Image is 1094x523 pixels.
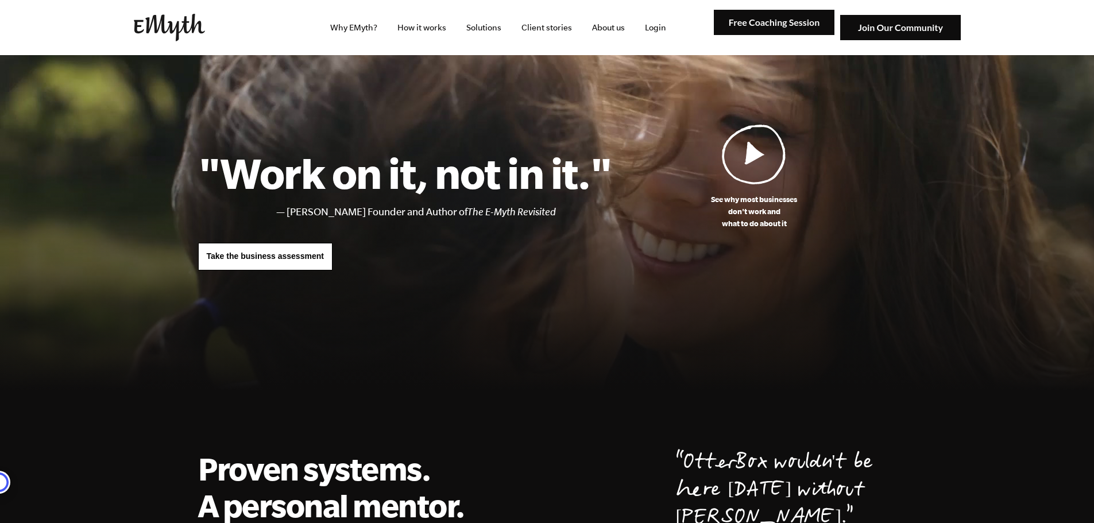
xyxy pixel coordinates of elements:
a: See why most businessesdon't work andwhat to do about it [612,124,896,230]
img: Join Our Community [840,15,961,41]
h1: "Work on it, not in it." [198,148,612,198]
img: EMyth [134,14,205,41]
a: Take the business assessment [198,243,333,270]
span: Take the business assessment [207,251,324,261]
i: The E-Myth Revisited [467,206,556,218]
img: Play Video [722,124,786,184]
li: [PERSON_NAME] Founder and Author of [287,204,612,220]
img: Free Coaching Session [714,10,834,36]
p: See why most businesses don't work and what to do about it [612,193,896,230]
